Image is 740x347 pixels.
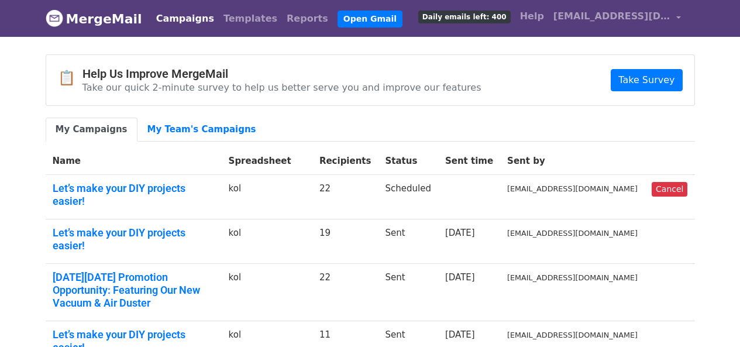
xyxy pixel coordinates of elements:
td: kol [222,219,312,264]
td: 19 [312,219,378,264]
th: Spreadsheet [222,147,312,175]
th: Recipients [312,147,378,175]
td: Sent [378,219,438,264]
a: Help [515,5,549,28]
a: [EMAIL_ADDRESS][DOMAIN_NAME] [549,5,686,32]
a: My Campaigns [46,118,137,142]
small: [EMAIL_ADDRESS][DOMAIN_NAME] [507,229,638,238]
a: Templates [219,7,282,30]
td: 22 [312,264,378,321]
a: My Team's Campaigns [137,118,266,142]
small: [EMAIL_ADDRESS][DOMAIN_NAME] [507,331,638,339]
a: Let’s make your DIY projects easier! [53,182,215,207]
a: MergeMail [46,6,142,31]
th: Name [46,147,222,175]
a: Let’s make your DIY projects easier! [53,226,215,252]
th: Sent time [438,147,500,175]
small: [EMAIL_ADDRESS][DOMAIN_NAME] [507,184,638,193]
span: [EMAIL_ADDRESS][DOMAIN_NAME] [553,9,670,23]
a: [DATE] [445,272,475,283]
span: 📋 [58,70,82,87]
small: [EMAIL_ADDRESS][DOMAIN_NAME] [507,273,638,282]
a: Reports [282,7,333,30]
a: Take Survey [611,69,682,91]
img: MergeMail logo [46,9,63,27]
a: [DATE][DATE] Promotion Opportunity: Featuring Our New Vacuum & Air Duster [53,271,215,309]
p: Take our quick 2-minute survey to help us better serve you and improve our features [82,81,481,94]
td: 22 [312,175,378,219]
a: Daily emails left: 400 [414,5,515,28]
a: Cancel [652,182,687,197]
td: kol [222,175,312,219]
a: [DATE] [445,228,475,238]
th: Status [378,147,438,175]
h4: Help Us Improve MergeMail [82,67,481,81]
td: kol [222,264,312,321]
a: Campaigns [152,7,219,30]
td: Sent [378,264,438,321]
td: Scheduled [378,175,438,219]
th: Sent by [500,147,645,175]
span: Daily emails left: 400 [418,11,511,23]
a: [DATE] [445,329,475,340]
a: Open Gmail [338,11,402,28]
